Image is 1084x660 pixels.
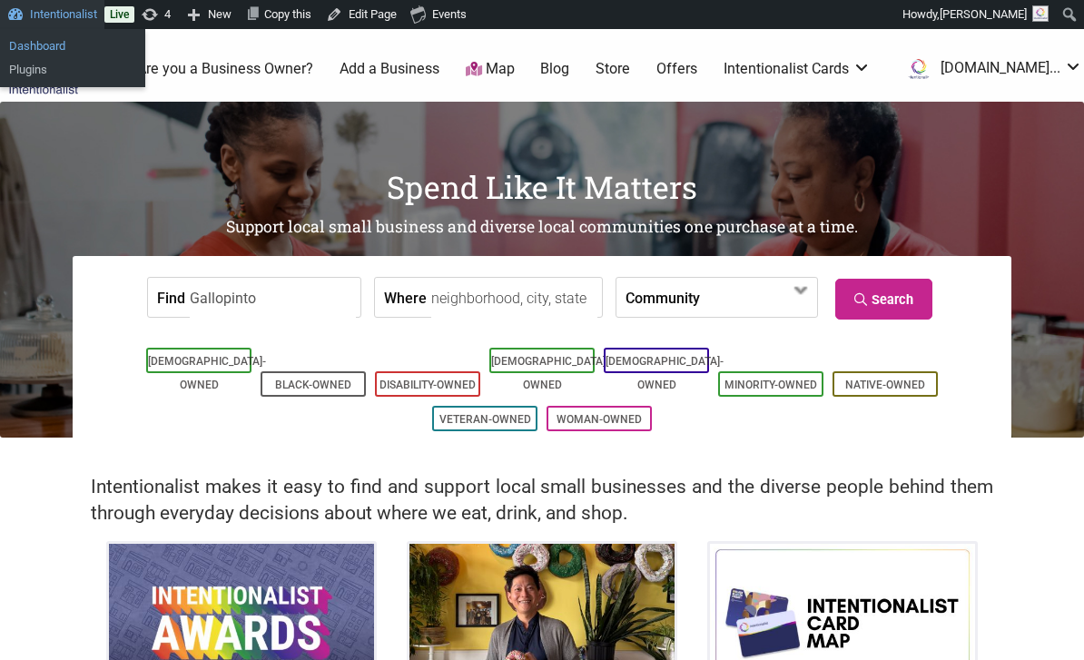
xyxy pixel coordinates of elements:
[656,59,697,79] a: Offers
[190,278,356,319] input: a business, product, service
[540,59,569,79] a: Blog
[379,379,476,391] a: Disability-Owned
[340,59,439,79] a: Add a Business
[835,279,932,320] a: Search
[626,278,700,317] label: Community
[275,379,351,391] a: Black-Owned
[148,355,266,391] a: [DEMOGRAPHIC_DATA]-Owned
[431,278,597,319] input: neighborhood, city, state
[91,474,993,527] h2: Intentionalist makes it easy to find and support local small businesses and the diverse people be...
[724,59,871,79] a: Intentionalist Cards
[606,355,724,391] a: [DEMOGRAPHIC_DATA]-Owned
[384,278,427,317] label: Where
[845,379,925,391] a: Native-Owned
[940,7,1027,21] span: [PERSON_NAME]
[724,379,817,391] a: Minority-Owned
[596,59,630,79] a: Store
[137,59,313,79] a: Are you a Business Owner?
[157,278,185,317] label: Find
[466,59,515,80] a: Map
[491,355,609,391] a: [DEMOGRAPHIC_DATA]-Owned
[897,53,1082,85] li: ist.com...
[557,413,642,426] a: Woman-Owned
[104,6,134,23] a: Live
[439,413,531,426] a: Veteran-Owned
[897,53,1082,85] a: [DOMAIN_NAME]...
